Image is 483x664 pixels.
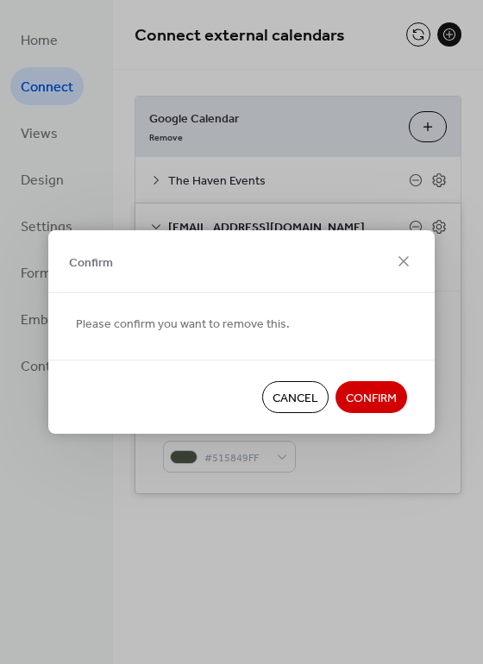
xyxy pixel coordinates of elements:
span: Confirm [346,390,397,408]
span: Confirm [69,254,113,272]
button: Cancel [262,381,329,413]
button: Confirm [336,381,407,413]
span: Please confirm you want to remove this. [76,316,290,334]
span: Cancel [273,390,318,408]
